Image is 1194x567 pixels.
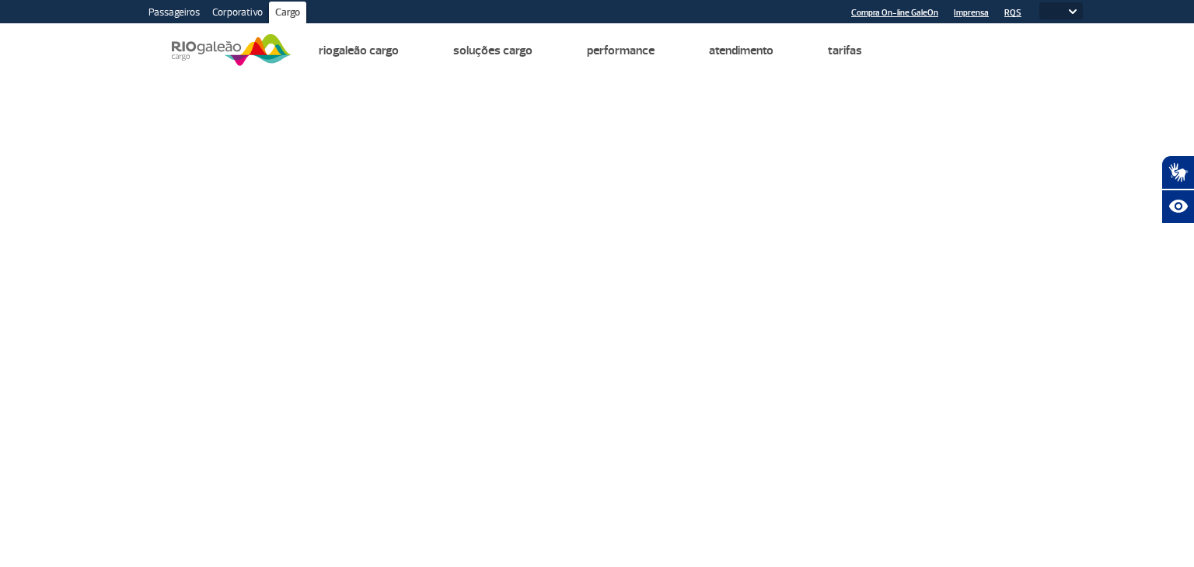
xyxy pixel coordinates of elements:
[1161,155,1194,224] div: Plugin de acessibilidade da Hand Talk.
[453,43,532,58] a: Soluções Cargo
[1004,8,1021,18] a: RQS
[587,43,655,58] a: Performance
[828,43,862,58] a: Tarifas
[206,2,269,26] a: Corporativo
[319,43,399,58] a: Riogaleão Cargo
[1161,155,1194,190] button: Abrir tradutor de língua de sinais.
[954,8,989,18] a: Imprensa
[142,2,206,26] a: Passageiros
[269,2,306,26] a: Cargo
[851,8,938,18] a: Compra On-line GaleOn
[709,43,773,58] a: Atendimento
[1161,190,1194,224] button: Abrir recursos assistivos.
